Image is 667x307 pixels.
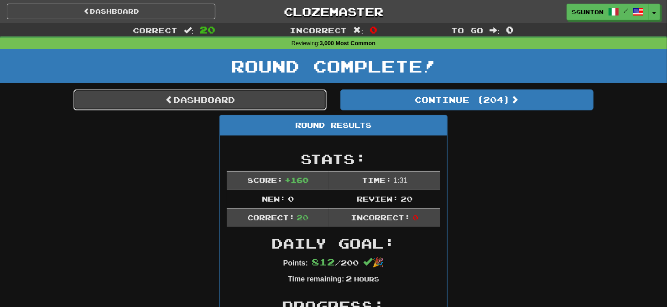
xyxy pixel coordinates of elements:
span: 0 [288,194,294,203]
span: 0 [370,24,377,35]
span: 20 [401,194,412,203]
h1: Round Complete! [3,57,664,75]
span: Time: [362,176,391,184]
span: Review: [357,194,398,203]
span: : [184,26,194,34]
span: Correct [133,26,177,35]
span: Incorrect [290,26,347,35]
button: Continue (204) [340,89,594,110]
small: Hours [354,275,379,283]
span: New: [262,194,286,203]
span: 0 [412,213,418,222]
span: : [490,26,500,34]
span: 20 [200,24,215,35]
strong: Time remaining: [288,275,344,283]
span: Incorrect: [351,213,410,222]
strong: Points: [283,259,308,267]
a: Clozemaster [229,4,438,20]
span: Score: [247,176,283,184]
h2: Daily Goal: [227,236,440,251]
span: 0 [506,24,514,35]
span: 🎉 [363,257,384,267]
span: 812 [312,256,335,267]
a: Dashboard [73,89,327,110]
span: sgunton [572,8,604,16]
div: Round Results [220,115,447,135]
span: To go [452,26,484,35]
h2: Stats: [227,151,440,167]
strong: 3,000 Most Common [320,40,375,47]
span: 2 [346,274,352,283]
span: 1 : 31 [393,177,407,184]
span: 20 [297,213,308,222]
span: / 200 [312,258,359,267]
a: sgunton / [567,4,649,20]
span: Correct: [247,213,295,222]
span: / [624,7,628,14]
a: Dashboard [7,4,215,19]
span: : [354,26,364,34]
span: + 160 [285,176,308,184]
